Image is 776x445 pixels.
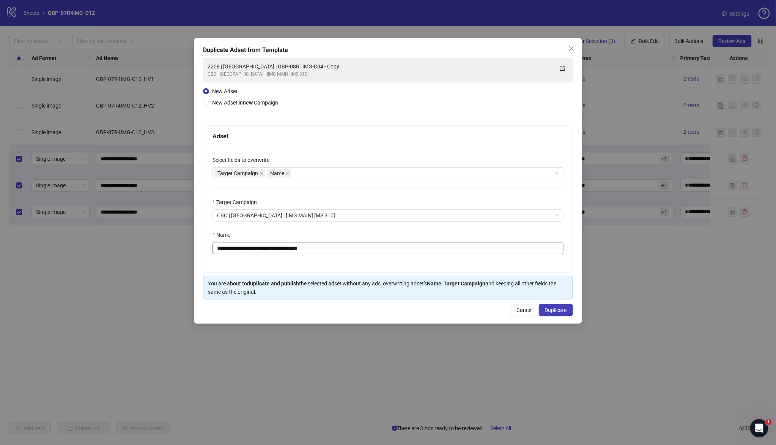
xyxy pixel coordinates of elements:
[260,171,263,175] span: close
[517,307,533,313] span: Cancel
[539,304,573,316] button: Duplicate
[568,46,575,52] span: close
[212,156,274,164] label: Select fields to overwrite
[286,171,290,175] span: close
[545,307,567,313] span: Duplicate
[267,169,291,178] span: Name
[427,280,485,287] strong: Name, Target Campaign
[212,100,278,106] span: New Adset in Campaign
[203,46,573,55] div: Duplicate Adset from Template
[212,231,235,239] label: Name
[212,242,564,254] input: Name
[214,169,265,178] span: Target Campaign
[560,66,565,71] span: export
[270,169,284,177] span: Name
[212,131,564,141] div: Adset
[247,280,299,287] strong: duplicate and publish
[217,210,559,221] span: CBO | USA | [IMG MAIN] [MS 310]
[212,198,261,206] label: Target Campaign
[212,88,238,94] span: New Adset
[766,419,772,425] span: 1
[208,279,568,296] div: You are about to the selected adset without any ads, overwriting adset's and keeping all other fi...
[208,71,553,78] div: CBO | [GEOGRAPHIC_DATA] | [IMG MAIN] [MS 310]
[208,62,553,71] div: 2208 | [GEOGRAPHIC_DATA] | GBP-08R1IMG-C04 - Copy
[750,419,768,437] iframe: Intercom live chat
[217,169,258,177] span: Target Campaign
[243,100,253,106] strong: new
[565,43,578,55] button: Close
[511,304,539,316] button: Cancel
